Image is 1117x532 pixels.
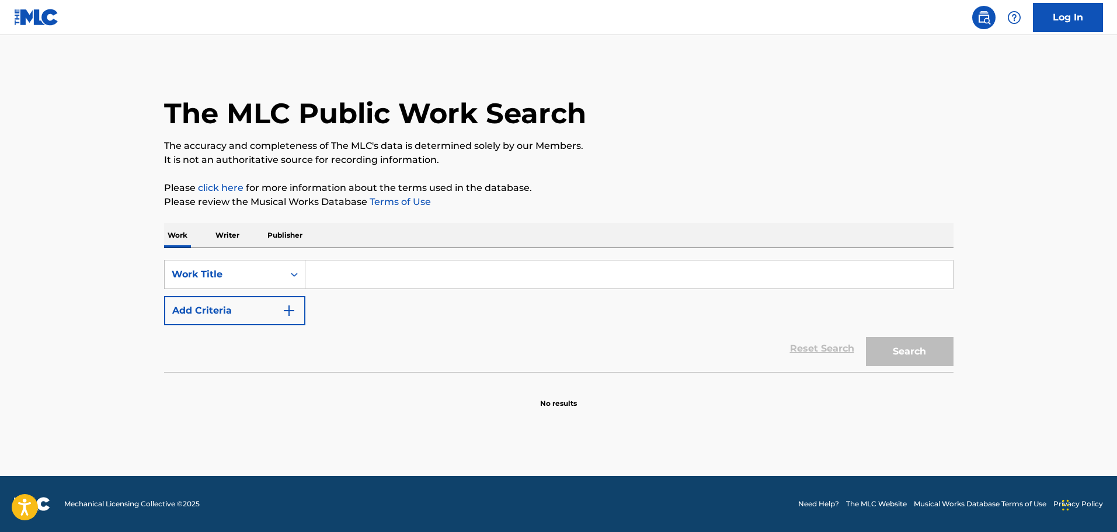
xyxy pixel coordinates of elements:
[1007,11,1021,25] img: help
[1053,499,1103,509] a: Privacy Policy
[164,139,954,153] p: The accuracy and completeness of The MLC's data is determined solely by our Members.
[164,296,305,325] button: Add Criteria
[1059,476,1117,532] iframe: Chat Widget
[164,195,954,209] p: Please review the Musical Works Database
[172,267,277,281] div: Work Title
[164,153,954,167] p: It is not an authoritative source for recording information.
[264,223,306,248] p: Publisher
[972,6,996,29] a: Public Search
[164,223,191,248] p: Work
[14,497,50,511] img: logo
[540,384,577,409] p: No results
[846,499,907,509] a: The MLC Website
[164,260,954,372] form: Search Form
[914,499,1046,509] a: Musical Works Database Terms of Use
[164,96,586,131] h1: The MLC Public Work Search
[282,304,296,318] img: 9d2ae6d4665cec9f34b9.svg
[367,196,431,207] a: Terms of Use
[1003,6,1026,29] div: Help
[198,182,243,193] a: click here
[164,181,954,195] p: Please for more information about the terms used in the database.
[798,499,839,509] a: Need Help?
[1062,488,1069,523] div: Drag
[14,9,59,26] img: MLC Logo
[64,499,200,509] span: Mechanical Licensing Collective © 2025
[212,223,243,248] p: Writer
[1033,3,1103,32] a: Log In
[977,11,991,25] img: search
